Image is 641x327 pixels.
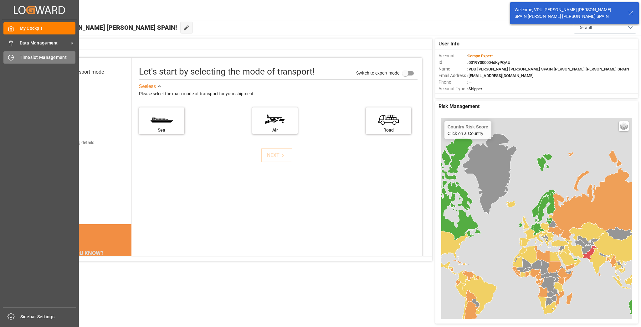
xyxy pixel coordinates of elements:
[20,314,76,320] span: Sidebar Settings
[139,65,315,78] div: Let's start by selecting the mode of transport!
[267,152,286,159] div: NEXT
[369,127,408,133] div: Road
[255,127,295,133] div: Air
[467,80,472,85] span: : —
[34,246,131,259] div: DID YOU KNOW?
[515,7,622,20] div: Welcome, VDU [PERSON_NAME] [PERSON_NAME] SPAIN [PERSON_NAME] [PERSON_NAME] SPAIN
[55,68,104,76] div: Select transport mode
[20,25,76,32] span: My Cockpit
[3,51,75,64] a: Timeslot Management
[3,22,75,34] a: My Cockpit
[26,22,177,34] span: Hello VDU [PERSON_NAME] [PERSON_NAME] SPAIN!
[438,53,467,59] span: Account
[438,40,459,48] span: User Info
[438,72,467,79] span: Email Address
[467,86,482,91] span: : Shipper
[139,90,418,98] div: Please select the main mode of transport for your shipment.
[438,59,467,66] span: Id
[20,54,76,61] span: Timeslot Management
[448,124,488,136] div: Click on a Country
[467,73,534,78] span: : [EMAIL_ADDRESS][DOMAIN_NAME]
[574,22,636,34] button: open menu
[139,83,156,90] div: See less
[356,70,399,75] span: Switch to expert mode
[438,103,479,110] span: Risk Management
[467,67,629,71] span: : VDU [PERSON_NAME] [PERSON_NAME] SPAIN [PERSON_NAME] [PERSON_NAME] SPAIN
[438,66,467,72] span: Name
[261,148,292,162] button: NEXT
[578,24,592,31] span: Default
[467,60,510,65] span: : 0019Y000004dKyPQAU
[467,54,493,58] span: :
[142,127,181,133] div: Sea
[20,40,69,46] span: Data Management
[468,54,493,58] span: Compo Expert
[619,121,629,131] a: Layers
[438,86,467,92] span: Account Type
[438,79,467,86] span: Phone
[448,124,488,129] h4: Country Risk Score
